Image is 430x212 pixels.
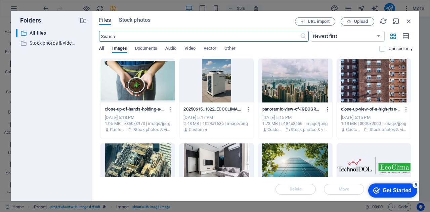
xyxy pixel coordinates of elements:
[262,115,328,121] div: [DATE] 5:15 PM
[392,17,400,25] i: Minimize
[30,29,75,37] p: All files
[105,106,165,112] p: close-up-of-hands-holding-a-pot-with-soil-and-a-young-mint-plant-in-growth-M33RXd63dVUDegymUHQOlQ...
[30,39,75,47] p: Stock photos & videos
[16,39,87,47] div: Stock photos & videos
[189,127,208,133] p: Customer
[165,44,176,54] span: Audio
[341,121,407,127] div: 1.18 MB | 3000x2000 | image/jpeg
[16,16,41,25] p: Folders
[183,115,249,121] div: [DATE] 5:17 PM
[262,121,328,127] div: 1.78 MB | 5184x3456 | image/jpeg
[370,127,407,133] p: Stock photos & videos
[110,127,126,133] p: Customer
[50,1,56,8] div: 5
[135,44,157,54] span: Documents
[295,17,335,26] button: URL import
[105,127,171,133] div: By: Customer | Folder: Stock photos & videos
[99,44,104,54] span: All
[105,121,171,127] div: 1.05 MB | 7360x3973 | image/jpeg
[224,44,235,54] span: Other
[119,16,150,24] span: Stock photos
[389,46,413,52] p: Displays only files that are not in use on the website. Files added during this session can still...
[341,127,407,133] div: By: Customer | Folder: Stock photos & videos
[20,7,49,13] div: Get Started
[267,127,284,133] p: Customer
[5,3,54,17] div: Get Started 5 items remaining, 0% complete
[183,121,249,127] div: 2.48 MB | 1024x1536 | image/png
[262,106,322,112] p: panoramic-view-of-hong-kong-skyline-with-skyscrapers-and-victoria-harbour-from-victoria-peak-Qokn...
[405,17,413,25] i: Close
[262,127,328,133] div: By: Customer | Folder: Stock photos & videos
[346,127,362,133] p: Customer
[341,106,401,112] p: close-up-view-of-a-high-rise-brick-building-facade-with-multiple-windows-and-air-conditioning-uni...
[105,115,171,121] div: [DATE] 5:18 PM
[183,106,243,112] p: 20250615_1322_ECOCLIMARooftopUnit_simple_compose_01jxsatkf4fqy9tpyyfcqep409-XhJeB-bNEhtQYZKNc_4u6...
[112,44,127,54] span: Images
[99,31,300,42] input: Search
[341,115,407,121] div: [DATE] 5:15 PM
[291,127,328,133] p: Stock photos & videos
[80,17,87,24] i: Create new folder
[308,19,330,24] span: URL import
[354,19,368,24] span: Upload
[184,44,195,54] span: Video
[133,127,171,133] p: Stock photos & videos
[16,29,17,37] div: ​
[99,16,111,24] span: Files
[204,44,217,54] span: Vector
[341,17,374,26] button: Upload
[380,17,387,25] i: Reload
